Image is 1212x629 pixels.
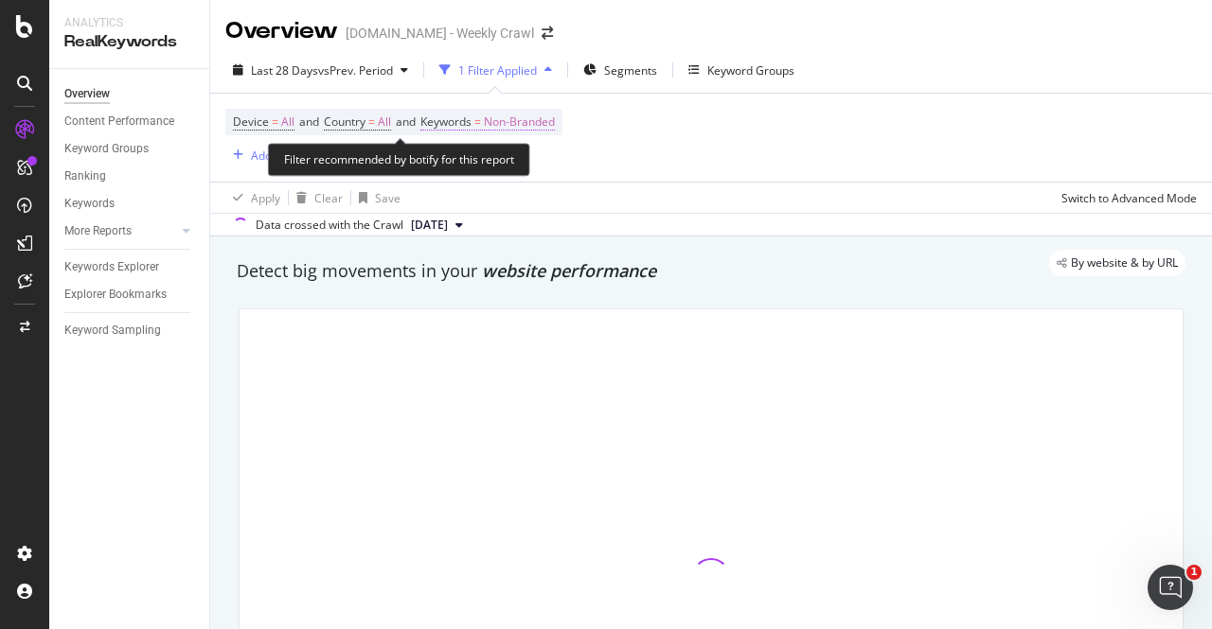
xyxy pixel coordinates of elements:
[432,55,560,85] button: 1 Filter Applied
[64,194,196,214] a: Keywords
[1049,250,1185,276] div: legacy label
[64,257,196,277] a: Keywords Explorer
[251,62,318,79] span: Last 28 Days
[1148,565,1193,610] iframe: Intercom live chat
[346,24,534,43] div: [DOMAIN_NAME] - Weekly Crawl
[64,194,115,214] div: Keywords
[314,190,343,206] div: Clear
[64,166,196,186] a: Ranking
[225,183,280,213] button: Apply
[272,114,278,130] span: =
[281,109,294,135] span: All
[64,166,106,186] div: Ranking
[1061,190,1197,206] div: Switch to Advanced Mode
[64,285,196,305] a: Explorer Bookmarks
[484,109,555,135] span: Non-Branded
[64,31,194,53] div: RealKeywords
[256,217,403,234] div: Data crossed with the Crawl
[681,55,802,85] button: Keyword Groups
[1186,565,1202,580] span: 1
[396,114,416,130] span: and
[64,112,196,131] a: Content Performance
[64,257,159,277] div: Keywords Explorer
[64,84,196,104] a: Overview
[299,114,319,130] span: and
[64,139,149,159] div: Keyword Groups
[64,112,174,131] div: Content Performance
[576,55,665,85] button: Segments
[64,221,132,241] div: More Reports
[233,114,269,130] span: Device
[225,144,301,166] button: Add Filter
[324,114,365,130] span: Country
[1054,183,1197,213] button: Switch to Advanced Mode
[368,114,375,130] span: =
[268,143,530,176] div: Filter recommended by botify for this report
[64,84,110,104] div: Overview
[474,114,481,130] span: =
[403,214,471,236] button: [DATE]
[64,221,177,241] a: More Reports
[378,109,391,135] span: All
[64,15,194,31] div: Analytics
[318,62,393,79] span: vs Prev. Period
[289,183,343,213] button: Clear
[420,114,472,130] span: Keywords
[64,285,167,305] div: Explorer Bookmarks
[225,55,416,85] button: Last 28 DaysvsPrev. Period
[542,26,553,40] div: arrow-right-arrow-left
[707,62,794,79] div: Keyword Groups
[411,217,448,234] span: 2025 Sep. 11th
[225,15,338,47] div: Overview
[64,139,196,159] a: Keyword Groups
[1071,257,1178,269] span: By website & by URL
[604,62,657,79] span: Segments
[64,321,196,341] a: Keyword Sampling
[251,148,301,164] div: Add Filter
[64,321,161,341] div: Keyword Sampling
[351,183,401,213] button: Save
[375,190,401,206] div: Save
[458,62,537,79] div: 1 Filter Applied
[251,190,280,206] div: Apply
